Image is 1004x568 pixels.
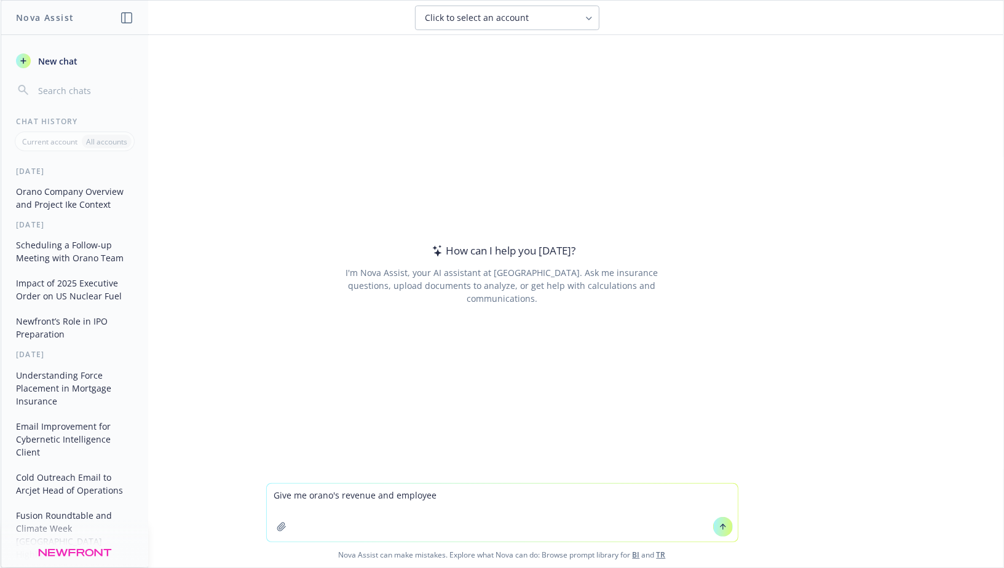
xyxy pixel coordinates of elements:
div: I'm Nova Assist, your AI assistant at [GEOGRAPHIC_DATA]. Ask me insurance questions, upload docum... [329,266,675,305]
h1: Nova Assist [16,11,74,24]
button: Cold Outreach Email to Arcjet Head of Operations [11,467,138,500]
button: Impact of 2025 Executive Order on US Nuclear Fuel [11,273,138,306]
div: [DATE] [1,349,148,360]
span: New chat [36,55,77,68]
p: All accounts [86,136,127,147]
button: Orano Company Overview and Project Ike Context [11,181,138,215]
div: [DATE] [1,219,148,230]
a: BI [633,550,640,560]
button: Scheduling a Follow-up Meeting with Orano Team [11,235,138,268]
input: Search chats [36,82,133,99]
button: New chat [11,50,138,72]
div: [DATE] [1,166,148,176]
button: Newfront’s Role in IPO Preparation [11,311,138,344]
div: Chat History [1,116,148,127]
textarea: Give me orano's revenue and employee [267,484,738,542]
button: Understanding Force Placement in Mortgage Insurance [11,365,138,411]
button: Click to select an account [415,6,599,30]
div: How can I help you [DATE]? [429,243,575,259]
p: Current account [22,136,77,147]
span: Nova Assist can make mistakes. Explore what Nova can do: Browse prompt library for and [6,542,998,567]
button: Email Improvement for Cybernetic Intelligence Client [11,416,138,462]
span: Click to select an account [425,12,529,24]
button: Fusion Roundtable and Climate Week [GEOGRAPHIC_DATA] Highlights [11,505,138,564]
a: TR [657,550,666,560]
